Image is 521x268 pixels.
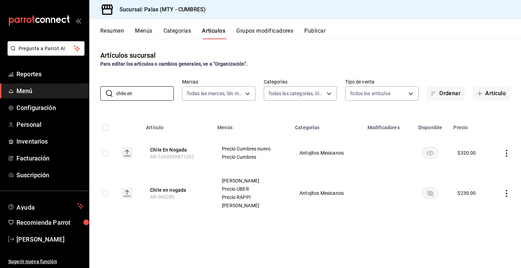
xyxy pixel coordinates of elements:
span: Precio RAPPI [222,195,282,200]
h3: Sucursal: Palax (MTY - CUMBRES) [114,5,206,14]
button: Categorías [163,27,191,39]
th: Precio [449,114,490,136]
span: Configuración [16,103,83,112]
th: Modificadores [363,114,411,136]
span: Suscripción [16,170,83,180]
span: Precio UBER [222,187,282,191]
span: Inventarios [16,137,83,146]
input: Buscar artículo [116,87,174,100]
span: Todos los artículos [350,90,390,97]
label: Tipo de venta [345,79,419,84]
label: Categorías [264,79,337,84]
th: Artículo [142,114,213,136]
span: [PERSON_NAME] [16,235,83,244]
div: navigation tabs [100,27,521,39]
span: Recomienda Parrot [16,218,83,227]
button: actions [503,190,510,197]
span: AR-000280 [150,194,174,200]
button: edit-product-location [150,146,205,153]
strong: Para editar los artículos o cambios generales, ve a “Organización”. [100,61,248,67]
button: edit-product-location [150,187,205,193]
span: AR-1693930871262 [150,154,194,159]
button: open_drawer_menu [76,18,81,23]
span: Antojitos Mexicanos [299,191,355,196]
span: [PERSON_NAME] [222,178,282,183]
div: $ 230.00 [457,190,476,197]
span: Personal [16,120,83,129]
span: [PERSON_NAME] [222,203,282,208]
span: Precio Cumbres nuevo [222,146,282,151]
label: Marcas [182,79,256,84]
div: $ 320.00 [457,149,476,156]
span: Reportes [16,69,83,79]
span: Todas las marcas, Sin marca [186,90,243,97]
span: Antojitos Mexicanos [299,150,355,155]
button: actions [503,150,510,157]
th: Disponible [411,114,450,136]
button: availability-product [422,147,438,159]
span: Precio Cumbres [222,155,282,159]
span: Todas las categorías, Sin categoría [268,90,325,97]
span: Ayuda [16,202,75,210]
button: Ordenar [427,86,465,101]
button: Artículos [202,27,225,39]
button: Publicar [304,27,326,39]
a: Pregunta a Parrot AI [5,50,84,57]
span: Pregunta a Parrot AI [19,45,74,52]
button: Menús [135,27,152,39]
th: Menús [213,114,291,136]
th: Categorías [291,114,363,136]
button: Resumen [100,27,124,39]
button: availability-product [422,187,438,199]
span: Facturación [16,154,83,163]
button: Pregunta a Parrot AI [8,41,84,56]
div: Artículos sucursal [100,50,156,60]
button: Grupos modificadores [236,27,293,39]
span: Menú [16,86,83,96]
span: Sugerir nueva función [8,258,83,265]
button: Artículo [473,86,510,101]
